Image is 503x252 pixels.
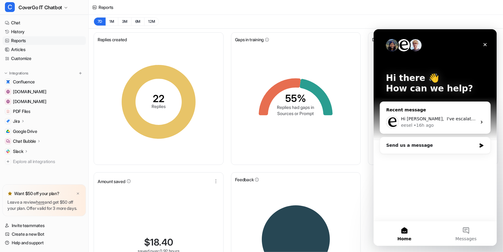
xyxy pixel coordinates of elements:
p: Chat Bubble [13,138,36,144]
p: Leave a review and get $50 off your plan. Offer valid for 3 more days. [7,199,81,211]
a: PDF FilesPDF Files [2,107,86,116]
img: x [76,192,80,196]
p: Integrations [9,71,28,76]
div: • 16h ago [40,93,60,99]
img: community.atlassian.com [6,90,10,94]
a: ConfluenceConfluence [2,78,86,86]
img: Google Drive [6,130,10,133]
span: [DOMAIN_NAME] [13,89,46,95]
a: Customize [2,54,86,63]
tspan: Replies had gaps in [277,105,314,110]
tspan: 22 [153,93,164,105]
span: 18.40 [150,237,173,248]
span: PDF Files [13,108,30,114]
p: Slack [13,148,23,154]
span: Google Drive [13,128,37,134]
p: Want $50 off your plan? [14,190,59,197]
button: 7D [94,17,106,26]
img: star [7,191,12,196]
img: menu_add.svg [78,71,83,75]
a: Help and support [2,238,86,247]
img: PDF Files [6,110,10,113]
span: Messages [82,207,103,212]
button: 6M [131,17,144,26]
span: C [5,2,15,12]
a: History [2,27,86,36]
span: Gaps in training [235,36,264,43]
span: Deflection rate [372,36,400,43]
span: Replies created [98,36,127,43]
a: support.atlassian.com[DOMAIN_NAME] [2,97,86,106]
a: Articles [2,45,86,54]
img: expand menu [4,71,8,75]
tspan: Sources or Prompt [278,111,314,116]
span: Amount saved [98,178,125,185]
a: Reports [2,36,86,45]
tspan: 55% [285,92,306,104]
div: Reports [99,4,113,10]
a: here [36,199,45,205]
button: 12M [144,17,159,26]
tspan: Replies [152,104,166,109]
span: Confluence [13,79,35,85]
div: Close [106,10,117,21]
span: Explore all integrations [13,157,83,166]
span: Home [24,207,38,212]
div: eesel [27,93,39,99]
a: Explore all integrations [2,157,86,166]
div: Send us a message [13,113,103,119]
button: Messages [62,192,123,217]
p: Jira [13,118,20,124]
img: Jira [6,119,10,123]
span: CoverGo IT Chatbot [18,3,62,12]
iframe: Intercom live chat [374,29,497,246]
button: 1M [106,17,118,26]
button: 3M [118,17,131,26]
div: Send us a message [6,108,117,125]
img: Slack [6,150,10,153]
span: Hi [PERSON_NAME], ​ I've escalated your question to our team and will get back to you once I have... [27,87,319,92]
a: Create a new Bot [2,230,86,238]
button: Integrations [2,70,30,76]
div: $ [144,237,173,248]
span: [DOMAIN_NAME] [13,98,46,105]
img: Chat Bubble [6,139,10,143]
a: Chat [2,18,86,27]
a: Invite teammates [2,221,86,230]
img: explore all integrations [5,158,11,165]
img: Confluence [6,80,10,84]
img: support.atlassian.com [6,100,10,103]
a: Google DriveGoogle Drive [2,127,86,136]
span: Feedback [235,176,254,183]
a: community.atlassian.com[DOMAIN_NAME] [2,87,86,96]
